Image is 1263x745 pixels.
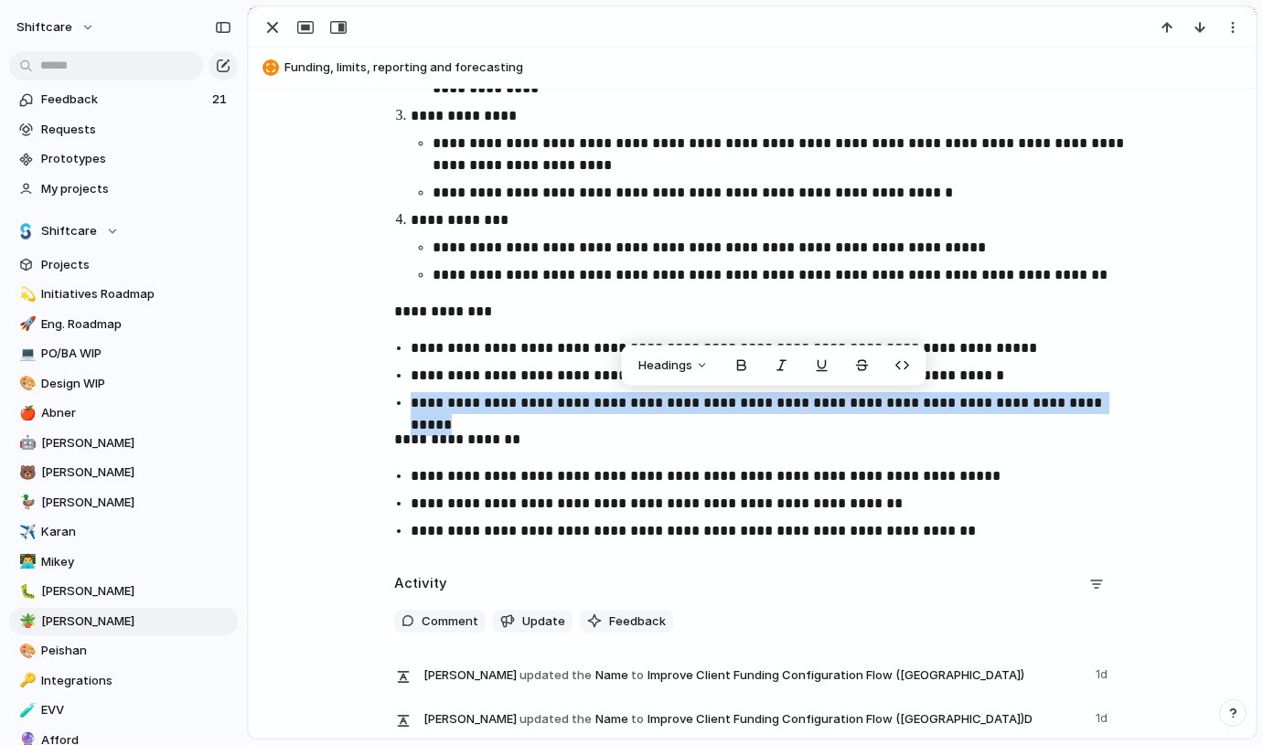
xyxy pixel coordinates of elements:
[9,667,238,695] a: 🔑Integrations
[522,612,565,631] span: Update
[16,375,35,393] button: 🎨
[16,582,35,601] button: 🐛
[519,666,592,685] span: updated the
[9,518,238,546] a: ✈️Karan
[19,432,32,453] div: 🤖
[19,700,32,721] div: 🧪
[423,666,517,685] span: [PERSON_NAME]
[9,176,238,203] a: My projects
[423,706,1085,731] span: Name Improve Client Funding Configuration Flow ([GEOGRAPHIC_DATA])D
[19,344,32,365] div: 💻
[9,251,238,279] a: Projects
[9,116,238,144] a: Requests
[212,90,230,109] span: 21
[19,522,32,543] div: ✈️
[16,18,72,37] span: shiftcare
[41,523,231,541] span: Karan
[19,314,32,335] div: 🚀
[41,494,231,512] span: [PERSON_NAME]
[9,340,238,367] a: 💻PO/BA WIP
[9,548,238,576] a: 👨‍💻Mikey
[9,430,238,457] a: 🤖[PERSON_NAME]
[394,573,447,594] h2: Activity
[16,612,35,631] button: 🪴
[580,610,673,633] button: Feedback
[19,284,32,305] div: 💫
[41,222,97,240] span: Shiftcare
[9,370,238,398] a: 🎨Design WIP
[16,553,35,571] button: 👨‍💻
[9,281,238,308] a: 💫Initiatives Roadmap
[9,459,238,486] a: 🐻[PERSON_NAME]
[9,311,238,338] a: 🚀Eng. Roadmap
[19,641,32,662] div: 🎨
[41,285,231,303] span: Initiatives Roadmap
[41,612,231,631] span: [PERSON_NAME]
[16,434,35,452] button: 🤖
[19,670,32,691] div: 🔑
[9,86,238,113] a: Feedback21
[9,145,238,173] a: Prototypes
[41,121,231,139] span: Requests
[19,581,32,602] div: 🐛
[422,612,478,631] span: Comment
[41,256,231,274] span: Projects
[16,285,35,303] button: 💫
[284,59,1247,77] span: Funding, limits, reporting and forecasting
[9,399,238,427] a: 🍎Abner
[631,710,644,729] span: to
[16,523,35,541] button: ✈️
[16,345,35,363] button: 💻
[41,672,231,690] span: Integrations
[41,345,231,363] span: PO/BA WIP
[1096,662,1111,684] span: 1d
[423,662,1085,687] span: Name Improve Client Funding Configuration Flow ([GEOGRAPHIC_DATA])
[423,710,517,729] span: [PERSON_NAME]
[519,710,592,729] span: updated the
[9,697,238,724] a: 🧪EVV
[627,351,720,380] button: Headings
[16,701,35,719] button: 🧪
[41,642,231,660] span: Peishan
[41,582,231,601] span: [PERSON_NAME]
[41,375,231,393] span: Design WIP
[16,494,35,512] button: 🦆
[41,463,231,482] span: [PERSON_NAME]
[41,150,231,168] span: Prototypes
[41,315,231,334] span: Eng. Roadmap
[9,489,238,516] a: 🦆[PERSON_NAME]
[41,553,231,571] span: Mikey
[9,218,238,245] button: Shiftcare
[19,373,32,394] div: 🎨
[493,610,573,633] button: Update
[9,578,238,605] a: 🐛[PERSON_NAME]
[41,404,231,422] span: Abner
[16,404,35,422] button: 🍎
[16,672,35,690] button: 🔑
[9,608,238,635] a: 🪴[PERSON_NAME]
[19,403,32,424] div: 🍎
[638,357,692,375] span: Headings
[631,666,644,685] span: to
[19,611,32,632] div: 🪴
[609,612,666,631] span: Feedback
[9,637,238,665] a: 🎨Peishan
[41,180,231,198] span: My projects
[257,53,1247,82] button: Funding, limits, reporting and forecasting
[1096,706,1111,728] span: 1d
[8,13,104,42] button: shiftcare
[19,492,32,513] div: 🦆
[394,610,486,633] button: Comment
